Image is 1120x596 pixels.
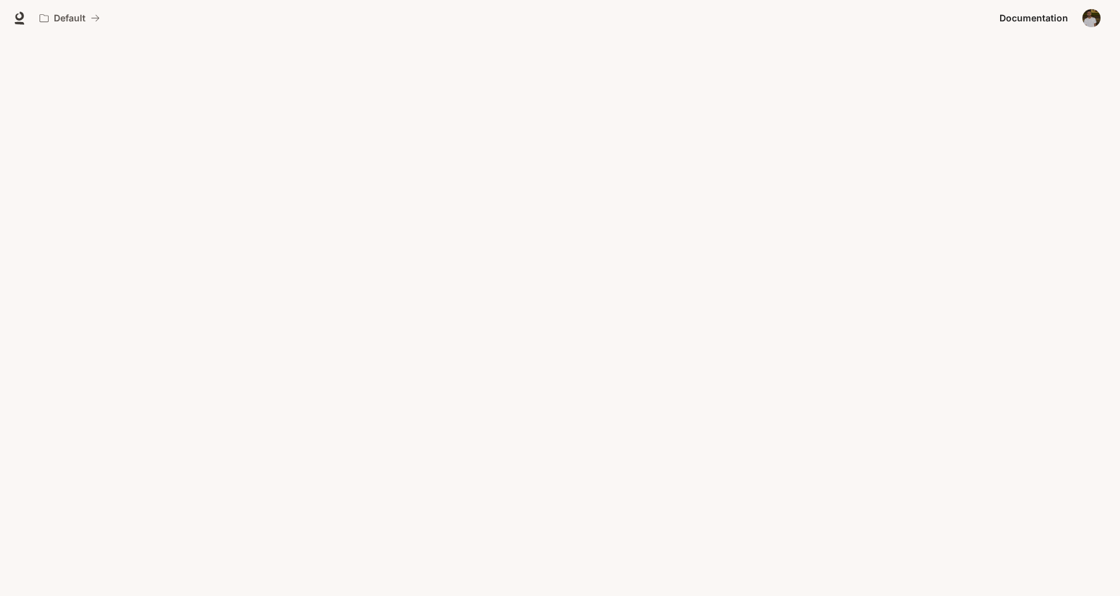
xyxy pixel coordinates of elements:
a: Documentation [994,5,1073,31]
button: User avatar [1079,5,1104,31]
img: User avatar [1082,9,1101,27]
span: Documentation [999,10,1068,27]
p: Default [54,13,86,24]
button: All workspaces [34,5,106,31]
